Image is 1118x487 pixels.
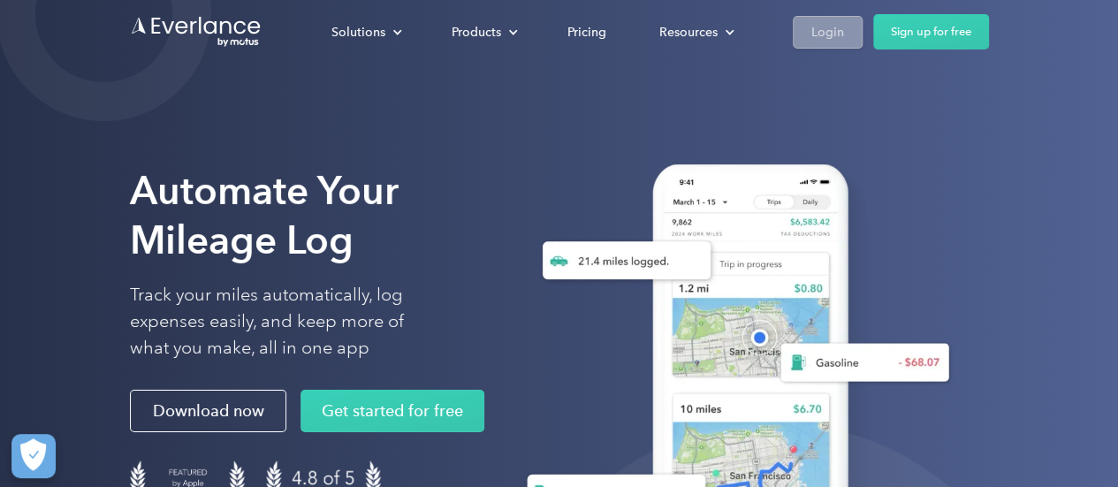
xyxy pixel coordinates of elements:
[434,17,532,48] div: Products
[659,21,718,43] div: Resources
[567,21,606,43] div: Pricing
[11,434,56,478] button: Cookies Settings
[130,390,286,432] a: Download now
[873,14,989,49] a: Sign up for free
[793,16,863,49] a: Login
[314,17,416,48] div: Solutions
[130,15,262,49] a: Go to homepage
[452,21,501,43] div: Products
[300,390,484,432] a: Get started for free
[331,21,385,43] div: Solutions
[130,167,399,263] strong: Automate Your Mileage Log
[642,17,749,48] div: Resources
[811,21,844,43] div: Login
[550,17,624,48] a: Pricing
[130,282,445,361] p: Track your miles automatically, log expenses easily, and keep more of what you make, all in one app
